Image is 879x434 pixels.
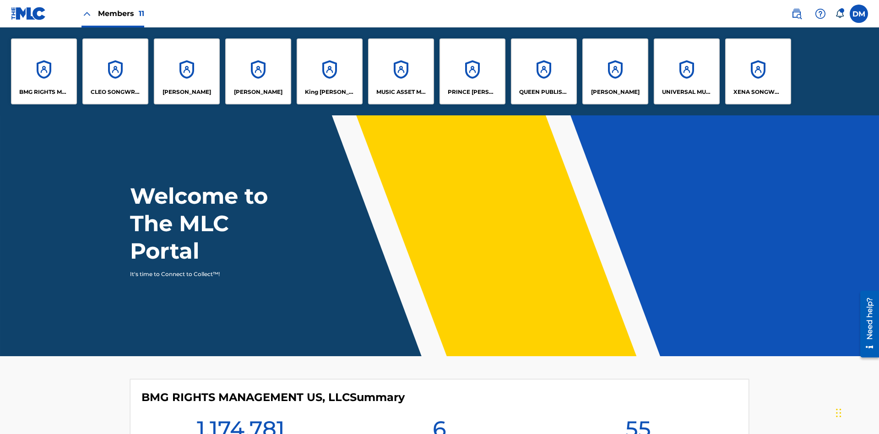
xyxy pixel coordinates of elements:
p: RONALD MCTESTERSON [591,88,640,96]
a: Accounts[PERSON_NAME] [582,38,648,104]
p: CLEO SONGWRITER [91,88,141,96]
a: AccountsBMG RIGHTS MANAGEMENT US, LLC [11,38,77,104]
p: BMG RIGHTS MANAGEMENT US, LLC [19,88,69,96]
span: Members [98,8,144,19]
a: AccountsUNIVERSAL MUSIC PUB GROUP [654,38,720,104]
a: AccountsXENA SONGWRITER [725,38,791,104]
h1: Welcome to The MLC Portal [130,182,301,265]
div: Drag [836,399,841,427]
img: Close [81,8,92,19]
iframe: Resource Center [853,287,879,362]
div: Notifications [835,9,844,18]
div: User Menu [850,5,868,23]
img: MLC Logo [11,7,46,20]
p: QUEEN PUBLISHA [519,88,569,96]
a: Accounts[PERSON_NAME] [225,38,291,104]
p: ELVIS COSTELLO [163,88,211,96]
p: XENA SONGWRITER [733,88,783,96]
a: AccountsQUEEN PUBLISHA [511,38,577,104]
a: AccountsKing [PERSON_NAME] [297,38,363,104]
span: 11 [139,9,144,18]
h4: BMG RIGHTS MANAGEMENT US, LLC [141,391,405,404]
iframe: Chat Widget [833,390,879,434]
a: Public Search [787,5,806,23]
div: Help [811,5,830,23]
a: AccountsPRINCE [PERSON_NAME] [439,38,505,104]
img: help [815,8,826,19]
a: Accounts[PERSON_NAME] [154,38,220,104]
a: AccountsMUSIC ASSET MANAGEMENT (MAM) [368,38,434,104]
p: MUSIC ASSET MANAGEMENT (MAM) [376,88,426,96]
p: UNIVERSAL MUSIC PUB GROUP [662,88,712,96]
a: AccountsCLEO SONGWRITER [82,38,148,104]
p: King McTesterson [305,88,355,96]
p: PRINCE MCTESTERSON [448,88,498,96]
img: search [791,8,802,19]
p: EYAMA MCSINGER [234,88,282,96]
p: It's time to Connect to Collect™! [130,270,289,278]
